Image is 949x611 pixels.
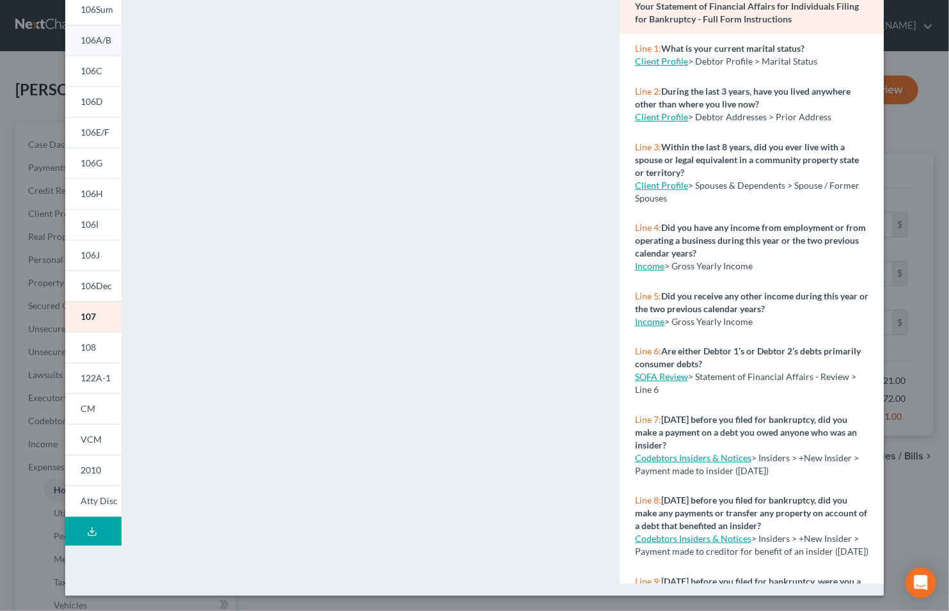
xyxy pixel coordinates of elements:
[635,345,661,356] span: Line 6:
[65,25,122,56] a: 106A/B
[65,486,122,517] a: Atty Disc
[635,222,866,258] strong: Did you have any income from employment or from operating a business during this year or the two ...
[688,56,817,67] span: > Debtor Profile > Marital Status
[65,332,122,363] a: 108
[65,301,122,332] a: 107
[661,43,804,54] strong: What is your current marital status?
[65,363,122,393] a: 122A-1
[664,316,753,327] span: > Gross Yearly Income
[635,290,868,314] strong: Did you receive any other income during this year or the two previous calendar years?
[81,311,96,322] span: 107
[635,371,856,395] span: > Statement of Financial Affairs - Review > Line 6
[635,290,661,301] span: Line 5:
[635,533,751,544] a: Codebtors Insiders & Notices
[635,414,661,425] span: Line 7:
[635,180,688,191] a: Client Profile
[81,280,112,291] span: 106Dec
[81,250,100,260] span: 106J
[688,111,831,122] span: > Debtor Addresses > Prior Address
[635,43,661,54] span: Line 1:
[81,219,98,230] span: 106I
[65,86,122,117] a: 106D
[81,35,111,45] span: 106A/B
[664,260,753,271] span: > Gross Yearly Income
[635,576,661,587] span: Line 9:
[81,4,113,15] span: 106Sum
[65,455,122,486] a: 2010
[635,111,688,122] a: Client Profile
[81,434,102,445] span: VCM
[635,316,664,327] a: Income
[81,495,118,506] span: Atty Disc
[65,271,122,301] a: 106Dec
[635,452,859,476] span: > Insiders > +New Insider > Payment made to insider ([DATE])
[65,117,122,148] a: 106E/F
[65,240,122,271] a: 106J
[635,86,661,97] span: Line 2:
[635,495,867,531] strong: [DATE] before you filed for bankruptcy, did you make any payments or transfer any property on acc...
[81,372,111,383] span: 122A-1
[635,222,661,233] span: Line 4:
[635,1,859,24] strong: Your Statement of Financial Affairs for Individuals Filing for Bankruptcy - Full Form Instructions
[635,141,661,152] span: Line 3:
[635,533,868,557] span: > Insiders > +New Insider > Payment made to creditor for benefit of an insider ([DATE])
[635,56,688,67] a: Client Profile
[65,148,122,179] a: 106G
[81,403,95,414] span: CM
[635,260,664,271] a: Income
[906,567,936,598] div: Open Intercom Messenger
[635,180,859,203] span: > Spouses & Dependents > Spouse / Former Spouses
[81,127,109,138] span: 106E/F
[81,342,96,353] span: 108
[65,179,122,209] a: 106H
[65,424,122,455] a: VCM
[65,56,122,86] a: 106C
[65,209,122,240] a: 106I
[81,464,101,475] span: 2010
[635,495,661,505] span: Line 8:
[81,96,103,107] span: 106D
[81,157,102,168] span: 106G
[635,371,688,382] a: SOFA Review
[635,414,857,450] strong: [DATE] before you filed for bankruptcy, did you make a payment on a debt you owed anyone who was ...
[635,345,861,369] strong: Are either Debtor 1’s or Debtor 2’s debts primarily consumer debts?
[635,452,751,463] a: Codebtors Insiders & Notices
[635,141,859,178] strong: Within the last 8 years, did you ever live with a spouse or legal equivalent in a community prope...
[81,65,102,76] span: 106C
[65,393,122,424] a: CM
[81,188,103,199] span: 106H
[635,86,851,109] strong: During the last 3 years, have you lived anywhere other than where you live now?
